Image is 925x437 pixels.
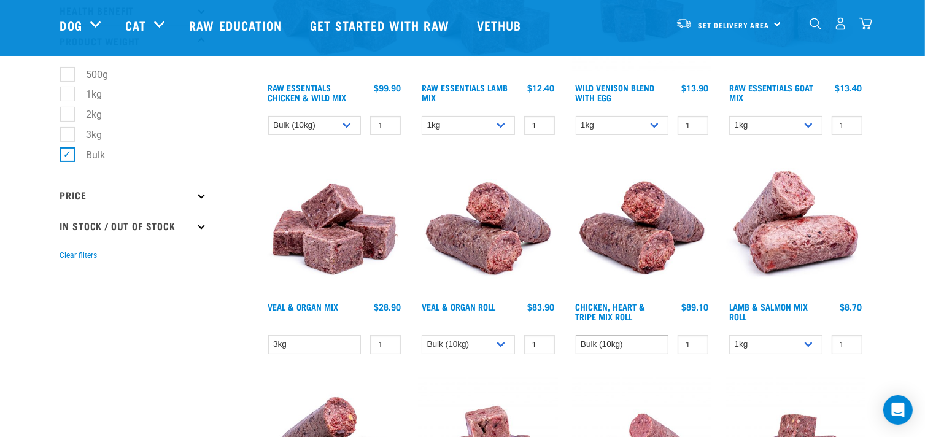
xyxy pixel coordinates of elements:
img: home-icon-1@2x.png [810,18,821,29]
div: $13.40 [835,83,862,93]
p: Price [60,180,207,211]
div: $28.90 [374,302,401,312]
input: 1 [678,116,708,135]
img: Veal Organ Mix Roll 01 [419,157,558,296]
input: 1 [832,116,862,135]
label: 500g [67,67,114,82]
a: Cat [125,16,146,34]
a: Raw Essentials Chicken & Wild Mix [268,85,347,99]
a: Get started with Raw [298,1,465,50]
a: Raw Essentials Lamb Mix [422,85,508,99]
div: $89.10 [681,302,708,312]
a: Veal & Organ Mix [268,304,339,309]
input: 1 [524,116,555,135]
input: 1 [370,335,401,354]
label: 1kg [67,87,107,102]
a: Lamb & Salmon Mix Roll [729,304,808,319]
div: $8.70 [840,302,862,312]
div: Open Intercom Messenger [883,395,913,425]
a: Dog [60,16,82,34]
div: $12.40 [528,83,555,93]
a: Veal & Organ Roll [422,304,495,309]
img: 1158 Veal Organ Mix 01 [265,157,404,296]
a: Wild Venison Blend with Egg [576,85,655,99]
img: Chicken Heart Tripe Roll 01 [573,157,712,296]
div: $13.90 [681,83,708,93]
label: 2kg [67,107,107,122]
input: 1 [370,116,401,135]
a: Chicken, Heart & Tripe Mix Roll [576,304,646,319]
img: user.png [834,17,847,30]
span: Set Delivery Area [699,23,770,27]
img: van-moving.png [676,18,692,29]
div: $99.90 [374,83,401,93]
input: 1 [832,335,862,354]
p: In Stock / Out Of Stock [60,211,207,241]
a: Vethub [465,1,537,50]
label: Bulk [67,147,110,163]
img: 1261 Lamb Salmon Roll 01 [726,157,865,296]
a: Raw Essentials Goat Mix [729,85,813,99]
a: Raw Education [177,1,297,50]
label: 3kg [67,127,107,142]
div: $83.90 [528,302,555,312]
button: Clear filters [60,250,98,261]
input: 1 [524,335,555,354]
input: 1 [678,335,708,354]
img: home-icon@2x.png [859,17,872,30]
